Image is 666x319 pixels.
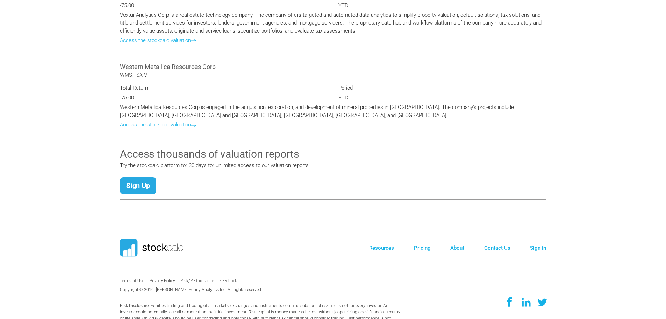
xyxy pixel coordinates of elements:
[120,177,156,194] a: Sign Up
[219,278,237,283] a: Feedback
[530,245,546,251] a: Sign in
[120,286,292,293] p: Copyright © 2016- [PERSON_NAME] Equity Analytics Inc. All rights reserved.
[120,122,196,128] a: Access the stockcalc valuation
[484,245,510,251] a: Contact Us
[120,72,147,78] span: WMS:TSX-V
[120,147,546,161] h3: Access thousands of valuation reports
[450,245,464,251] a: About
[120,11,546,35] p: Voxtur Analytics Corp is a real estate technology company. The company offers targeted and automa...
[338,84,546,92] p: Period
[120,84,328,92] p: Total Return
[338,1,546,9] p: YTD
[180,278,214,283] a: Risk/Performance
[120,161,546,169] p: Try the stockcalc platform for 30 days for unlimited access to our valuation reports
[120,62,546,71] h3: Western Metallica Resources Corp
[120,94,328,102] p: -75.00
[120,103,546,119] p: Western Metallica Resources Corp is engaged in the acquisition, exploration, and development of m...
[150,278,175,283] a: Privacy Policy
[338,94,546,102] p: YTD
[120,1,328,9] p: -75.00
[414,245,431,251] a: Pricing
[120,37,196,43] a: Access the stockcalc valuation
[120,278,144,283] a: Terms of Use
[369,245,394,251] a: Resources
